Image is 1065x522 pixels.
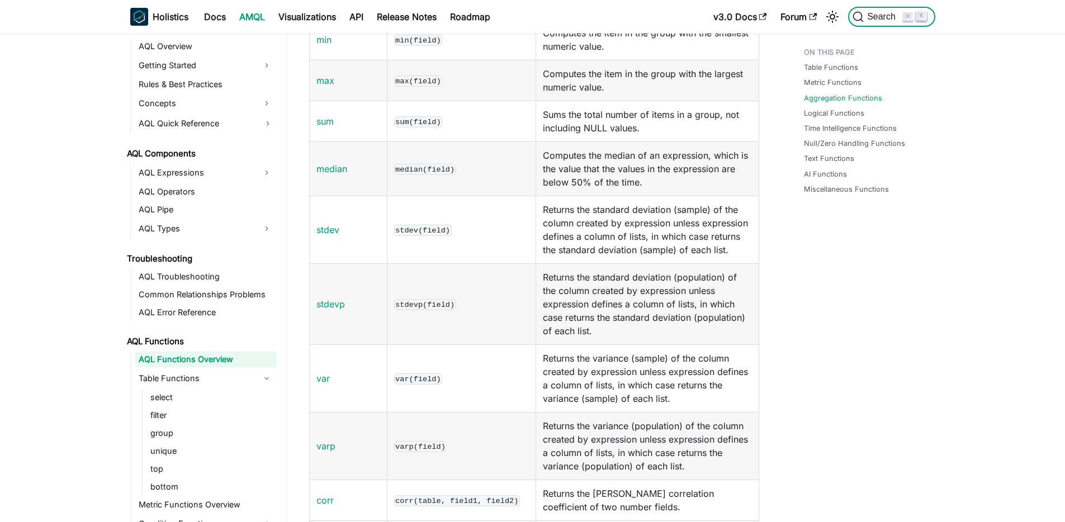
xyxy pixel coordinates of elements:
[804,123,897,134] a: Time Intelligence Functions
[257,94,277,112] button: Expand sidebar category 'Concepts'
[135,115,277,132] a: AQL Quick Reference
[197,8,233,26] a: Docs
[135,369,257,387] a: Table Functions
[135,164,257,182] a: AQL Expressions
[147,461,277,477] a: top
[316,373,330,384] a: var
[536,142,759,196] td: Computes the median of an expression, which is the value that the values in the expression are be...
[804,169,847,179] a: AI Functions
[536,264,759,345] td: Returns the standard deviation (population) of the column created by expression unless expression...
[316,163,347,174] a: median
[257,164,277,182] button: Expand sidebar category 'AQL Expressions'
[147,479,277,495] a: bottom
[130,8,148,26] img: Holistics
[272,8,343,26] a: Visualizations
[147,390,277,405] a: select
[316,440,335,452] a: varp
[443,8,497,26] a: Roadmap
[316,34,332,45] a: min
[135,56,257,74] a: Getting Started
[119,34,287,522] nav: Docs sidebar
[394,441,447,452] code: varp(field)
[804,184,889,194] a: Miscellaneous Functions
[316,495,334,506] a: corr
[536,20,759,60] td: Computes the item in the group with the smallest numeric value.
[135,77,277,92] a: Rules & Best Practices
[135,269,277,284] a: AQL Troubleshooting
[536,480,759,521] td: Returns the [PERSON_NAME] correlation coefficient of two number fields.
[147,407,277,423] a: filter
[124,146,277,162] a: AQL Components
[316,298,345,310] a: stdevp
[124,251,277,267] a: Troubleshooting
[257,56,277,74] button: Expand sidebar category 'Getting Started'
[153,10,188,23] b: Holistics
[135,220,257,238] a: AQL Types
[135,305,277,320] a: AQL Error Reference
[916,11,927,21] kbd: K
[394,75,443,87] code: max(field)
[370,8,443,26] a: Release Notes
[257,220,277,238] button: Expand sidebar category 'AQL Types'
[135,202,277,217] a: AQL Pipe
[394,225,452,236] code: stdev(field)
[804,108,864,118] a: Logical Functions
[536,196,759,264] td: Returns the standard deviation (sample) of the column created by expression unless expression def...
[394,164,456,175] code: median(field)
[394,116,443,127] code: sum(field)
[147,425,277,441] a: group
[135,352,277,367] a: AQL Functions Overview
[804,138,905,149] a: Null/Zero Handling Functions
[316,116,334,127] a: sum
[804,62,858,73] a: Table Functions
[316,224,339,235] a: stdev
[135,497,277,512] a: Metric Functions Overview
[804,93,882,103] a: Aggregation Functions
[804,153,854,164] a: Text Functions
[848,7,935,27] button: Search (Command+K)
[316,75,334,86] a: max
[536,60,759,101] td: Computes the item in the group with the largest numeric value.
[823,8,841,26] button: Switch between dark and light mode (currently light mode)
[394,495,520,506] code: corr(table, field1, field2)
[536,345,759,412] td: Returns the variance (sample) of the column created by expression unless expression defines a col...
[536,412,759,480] td: Returns the variance (population) of the column created by expression unless expression defines a...
[343,8,370,26] a: API
[864,12,902,22] span: Search
[257,369,277,387] button: Collapse sidebar category 'Table Functions'
[135,287,277,302] a: Common Relationships Problems
[394,299,456,310] code: stdevp(field)
[536,101,759,142] td: Sums the total number of items in a group, not including NULL values.
[707,8,774,26] a: v3.0 Docs
[804,77,862,88] a: Metric Functions
[147,443,277,459] a: unique
[130,8,188,26] a: HolisticsHolistics
[135,184,277,200] a: AQL Operators
[394,373,443,385] code: var(field)
[394,35,443,46] code: min(field)
[135,94,257,112] a: Concepts
[135,39,277,54] a: AQL Overview
[124,334,277,349] a: AQL Functions
[774,8,823,26] a: Forum
[233,8,272,26] a: AMQL
[902,12,913,22] kbd: ⌘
